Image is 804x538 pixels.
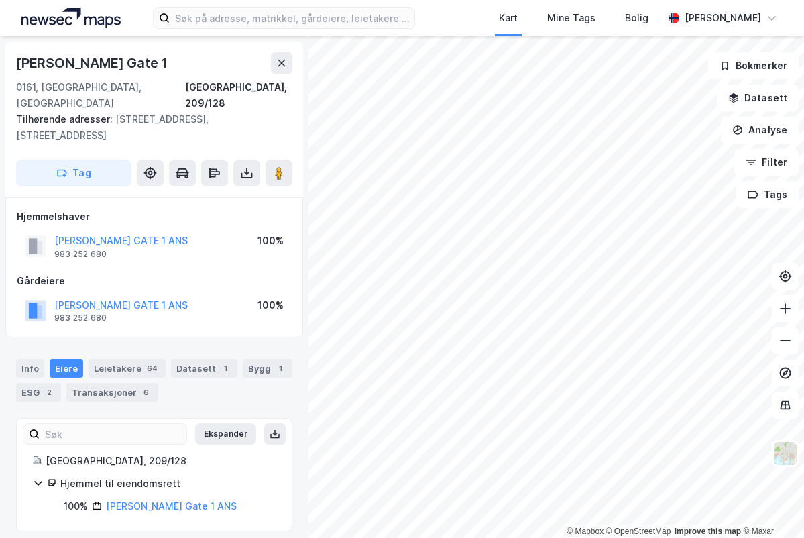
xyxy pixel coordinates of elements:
div: 100% [64,498,88,515]
a: Improve this map [675,527,741,536]
div: 1 [274,362,287,375]
div: Leietakere [89,359,166,378]
img: logo.a4113a55bc3d86da70a041830d287a7e.svg [21,8,121,28]
img: Z [772,441,798,466]
div: Eiere [50,359,83,378]
div: Info [16,359,44,378]
div: 983 252 680 [54,313,107,323]
div: Hjemmelshaver [17,209,292,225]
div: [PERSON_NAME] [685,10,761,26]
button: Tag [16,160,131,186]
div: Hjemmel til eiendomsrett [60,476,276,492]
div: Bygg [243,359,292,378]
button: Filter [734,149,799,176]
div: 0161, [GEOGRAPHIC_DATA], [GEOGRAPHIC_DATA] [16,79,185,111]
iframe: Chat Widget [737,474,804,538]
div: Transaksjoner [66,383,158,402]
div: 100% [257,233,284,249]
input: Søk [40,424,186,444]
a: [PERSON_NAME] Gate 1 ANS [106,500,237,512]
div: [PERSON_NAME] Gate 1 [16,52,170,74]
div: 6 [139,386,153,399]
a: OpenStreetMap [606,527,671,536]
div: 100% [257,297,284,313]
div: 64 [144,362,160,375]
input: Søk på adresse, matrikkel, gårdeiere, leietakere eller personer [170,8,414,28]
div: Gårdeiere [17,273,292,289]
div: Mine Tags [547,10,595,26]
button: Analyse [721,117,799,144]
div: [STREET_ADDRESS], [STREET_ADDRESS] [16,111,282,144]
div: Bolig [625,10,648,26]
div: 983 252 680 [54,249,107,260]
button: Bokmerker [708,52,799,79]
span: Tilhørende adresser: [16,113,115,125]
div: Datasett [171,359,237,378]
div: [GEOGRAPHIC_DATA], 209/128 [46,453,276,469]
div: Kart [499,10,518,26]
div: 1 [219,362,232,375]
div: 2 [42,386,56,399]
button: Ekspander [195,423,256,445]
div: ESG [16,383,61,402]
a: Mapbox [567,527,604,536]
button: Tags [736,181,799,208]
button: Datasett [717,85,799,111]
div: [GEOGRAPHIC_DATA], 209/128 [185,79,292,111]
